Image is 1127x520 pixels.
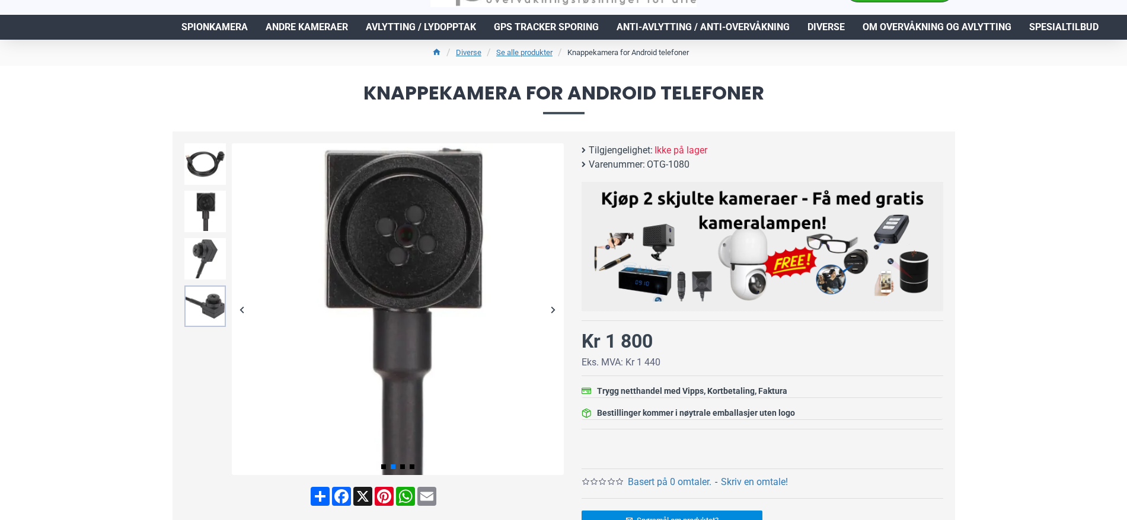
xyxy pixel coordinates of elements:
div: Bestillinger kommer i nøytrale emballasjer uten logo [597,407,795,419]
img: Skjult knappekamera til skjorte eller jakke - SpyGadgets.no [184,285,226,327]
span: Go to slide 3 [400,464,405,469]
a: Spionkamera [173,15,257,40]
a: Skriv en omtale! [721,475,788,489]
span: Ikke på lager [655,143,707,158]
b: Tilgjengelighet: [589,143,653,158]
span: Avlytting / Lydopptak [366,20,476,34]
div: Trygg netthandel med Vipps, Kortbetaling, Faktura [597,385,787,397]
a: Email [416,487,438,506]
span: Knappekamera for Android telefoner [173,84,955,114]
a: Om overvåkning og avlytting [854,15,1020,40]
span: Spesialtilbud [1029,20,1099,34]
b: Varenummer: [589,158,645,172]
div: Previous slide [232,299,253,320]
img: Skjult knappekamera til skjorte eller jakke - SpyGadgets.no [184,238,226,280]
img: Skjult knappekamera til skjorte eller jakke - SpyGadgets.no [184,191,226,232]
img: Skjult knappekamera til skjorte eller jakke - SpyGadgets.no [184,143,226,185]
span: GPS Tracker Sporing [494,20,599,34]
a: Pinterest [373,487,395,506]
span: Andre kameraer [266,20,348,34]
span: Go to slide 4 [410,464,414,469]
a: GPS Tracker Sporing [485,15,608,40]
span: Go to slide 1 [381,464,386,469]
img: Kjøp 2 skjulte kameraer – Få med gratis kameralampe! [590,188,934,301]
a: Se alle produkter [496,47,553,59]
span: OTG-1080 [647,158,689,172]
a: Avlytting / Lydopptak [357,15,485,40]
a: Spesialtilbud [1020,15,1107,40]
a: Basert på 0 omtaler. [628,475,711,489]
span: Anti-avlytting / Anti-overvåkning [617,20,790,34]
span: Diverse [807,20,845,34]
a: Andre kameraer [257,15,357,40]
span: Om overvåkning og avlytting [863,20,1011,34]
a: Diverse [456,47,481,59]
a: Facebook [331,487,352,506]
a: WhatsApp [395,487,416,506]
span: Go to slide 2 [391,464,395,469]
a: X [352,487,373,506]
a: Anti-avlytting / Anti-overvåkning [608,15,799,40]
span: Spionkamera [181,20,248,34]
a: Diverse [799,15,854,40]
a: Share [309,487,331,506]
div: Kr 1 800 [582,327,653,355]
div: Next slide [543,299,564,320]
img: Skjult knappekamera til skjorte eller jakke - SpyGadgets.no [232,143,564,475]
b: - [715,476,717,487]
